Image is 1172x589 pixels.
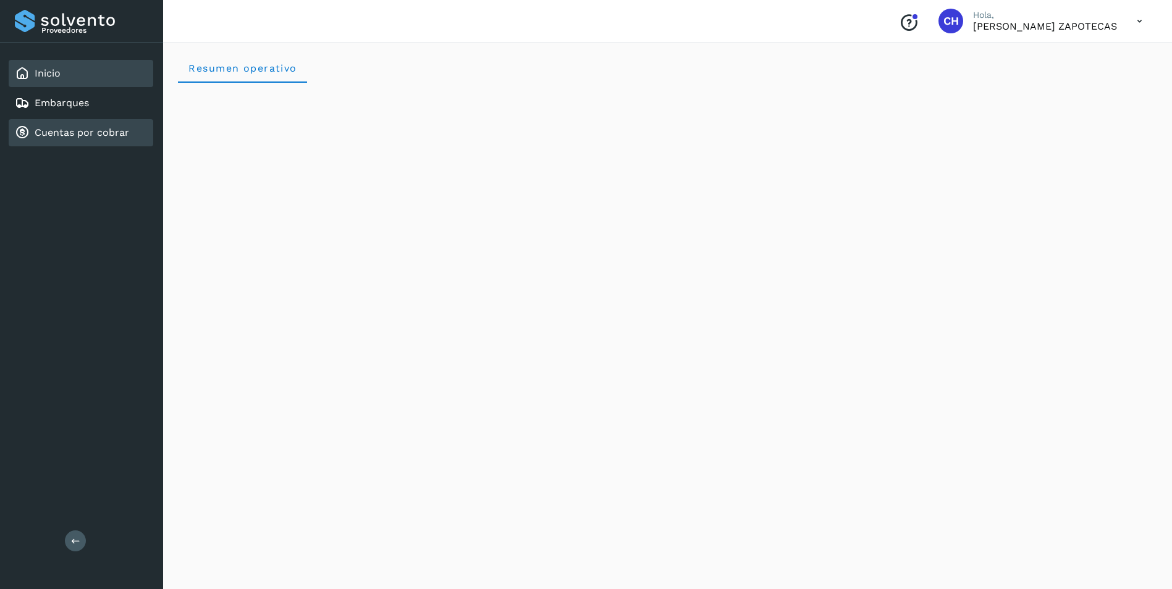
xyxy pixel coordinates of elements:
p: Hola, [973,10,1117,20]
a: Inicio [35,67,61,79]
a: Embarques [35,97,89,109]
div: Embarques [9,90,153,117]
a: Cuentas por cobrar [35,127,129,138]
p: Proveedores [41,26,148,35]
div: Inicio [9,60,153,87]
p: CELSO HUITZIL ZAPOTECAS [973,20,1117,32]
span: Resumen operativo [188,62,297,74]
div: Cuentas por cobrar [9,119,153,146]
